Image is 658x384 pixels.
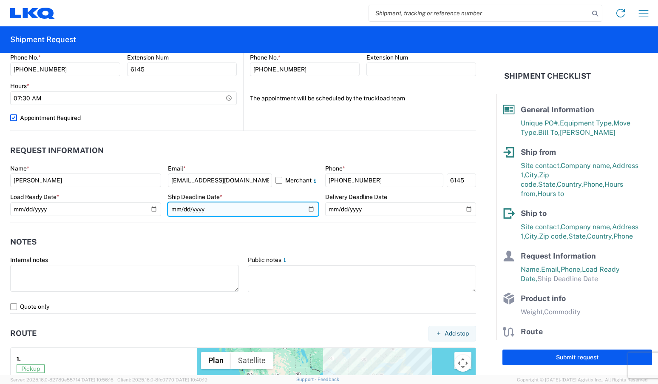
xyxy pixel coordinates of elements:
span: Name, [521,265,541,273]
span: State, [538,180,557,188]
label: Ship Deadline Date [168,193,222,201]
span: Company name, [561,162,612,170]
span: State, [568,232,587,240]
h2: Shipment Checklist [504,71,591,81]
span: Bill To, [538,128,560,137]
label: Internal notes [10,256,48,264]
h2: Request Information [10,146,104,155]
button: Afficher un plan de ville [201,352,231,369]
label: Name [10,165,29,172]
span: Weight, [521,308,544,316]
span: Request Information [521,251,596,260]
label: Hours [10,82,29,90]
label: Merchant [275,174,318,187]
span: Site contact, [521,223,561,231]
span: Server: 2025.16.0-82789e55714 [10,377,113,382]
span: Copyright © [DATE]-[DATE] Agistix Inc., All Rights Reserved [517,376,648,384]
span: Phone, [583,180,604,188]
h2: Notes [10,238,37,246]
span: Ship from [521,148,556,156]
label: Phone No. [10,54,41,61]
span: Unique PO#, [521,119,560,127]
span: Phone [613,232,633,240]
button: Submit request [502,350,652,365]
label: Public notes [248,256,288,264]
span: Product info [521,294,566,303]
span: City, [525,232,539,240]
button: Commandes de la caméra de la carte [454,355,471,372]
h2: Route [10,329,37,338]
h2: Shipment Request [10,34,76,45]
span: Hours to [537,190,564,198]
label: The appointment will be scheduled by the truckload team [250,91,405,105]
span: [PERSON_NAME] [560,128,615,137]
input: Shipment, tracking or reference number [369,5,589,21]
span: Route [521,327,543,336]
label: Extension Num [366,54,408,61]
input: Ext [447,174,476,187]
label: Phone [325,165,345,172]
span: Email, [541,265,561,273]
a: Support [296,377,318,382]
span: Ship to [521,209,547,218]
button: Afficher les images satellite [231,352,273,369]
span: [DATE] 10:56:16 [80,377,113,382]
span: Client: 2025.16.0-8fc0770 [117,377,207,382]
button: Passer en plein écran [454,352,471,369]
button: Add stop [428,326,476,341]
span: Equipment Type, [560,119,613,127]
span: Site contact, [521,162,561,170]
span: Add stop [445,330,469,338]
span: Phone, [561,265,582,273]
label: Load Ready Date [10,193,59,201]
label: Phone No. [250,54,281,61]
span: Ship Deadline Date [537,275,598,283]
span: Pickup [17,364,45,373]
span: General Information [521,105,594,114]
strong: 1. [17,354,21,364]
span: City, [525,171,539,179]
span: Zip code, [539,232,568,240]
span: Country, [587,232,613,240]
label: Delivery Deadline Date [325,193,387,201]
span: Company name, [561,223,612,231]
label: Email [168,165,186,172]
span: [DATE] 10:40:19 [174,377,207,382]
span: Country, [557,180,583,188]
label: Appointment Required [10,111,237,125]
label: Quote only [10,300,476,313]
a: Feedback [318,377,339,382]
span: Commodity [544,308,581,316]
label: Extension Num [127,54,169,61]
